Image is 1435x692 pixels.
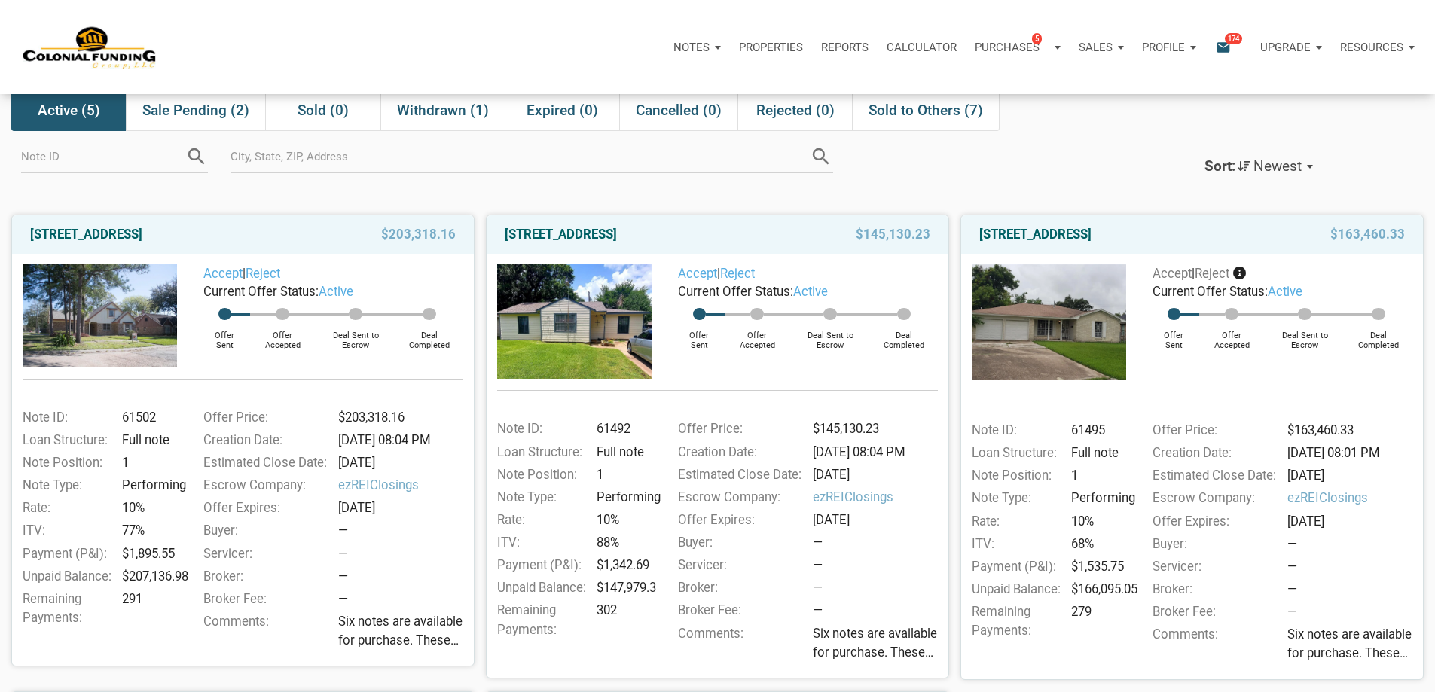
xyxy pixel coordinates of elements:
[333,453,471,472] div: [DATE]
[250,320,316,350] div: Offer Accepted
[670,511,808,529] div: Offer Expires:
[591,488,659,507] div: Performing
[813,578,945,597] div: —
[1282,512,1420,531] div: [DATE]
[810,145,832,168] i: search
[11,90,126,131] div: Active (5)
[1066,535,1134,553] div: 68%
[1331,25,1424,70] button: Resources
[1079,41,1113,54] p: Sales
[878,25,966,70] a: Calculator
[972,264,1126,380] img: 574465
[200,320,250,350] div: Offer Sent
[185,145,208,168] i: search
[737,90,852,131] div: Rejected (0)
[591,601,659,639] div: 302
[1268,284,1302,299] span: active
[1066,580,1134,599] div: $166,095.05
[1282,444,1420,462] div: [DATE] 08:01 PM
[670,533,808,552] div: Buyer:
[117,590,185,627] div: 291
[1199,320,1265,350] div: Offer Accepted
[338,591,348,606] span: —
[813,602,823,617] span: —
[117,476,185,495] div: Performing
[1282,421,1420,440] div: $163,460.33
[380,90,505,131] div: Withdrawn (1)
[333,431,471,450] div: [DATE] 08:04 PM
[333,408,471,427] div: $203,318.16
[591,556,659,575] div: $1,342.69
[619,90,737,131] div: Cancelled (0)
[15,544,117,563] div: Payment (P&I):
[591,533,659,552] div: 88%
[1066,602,1134,640] div: 279
[1214,38,1232,56] i: email
[505,225,617,243] a: [STREET_ADDRESS]
[1133,25,1205,70] button: Profile
[265,90,380,131] div: Sold (0)
[23,25,157,70] img: NoteUnlimited
[15,476,117,495] div: Note Type:
[979,225,1092,243] a: [STREET_ADDRESS]
[15,521,117,540] div: ITV:
[591,419,659,438] div: 61492
[203,266,243,281] a: Accept
[1265,320,1345,350] div: Deal Sent to Escrow
[1340,41,1403,54] p: Resources
[1282,466,1420,485] div: [DATE]
[1066,512,1134,531] div: 10%
[1066,444,1134,462] div: Full note
[813,533,945,552] div: —
[1145,602,1283,621] div: Broker Fee:
[21,139,185,173] input: Note ID
[490,601,591,639] div: Remaining Payments:
[1204,157,1235,175] div: Sort:
[1189,146,1329,187] button: Sort:Newest
[196,544,334,563] div: Servicer:
[636,102,722,120] span: Cancelled (0)
[490,419,591,438] div: Note ID:
[396,320,463,350] div: Deal Completed
[126,90,265,131] div: Sale Pending (2)
[23,264,177,367] img: 583015
[1287,580,1420,599] div: —
[964,557,1066,576] div: Payment (P&I):
[673,41,710,54] p: Notes
[490,511,591,529] div: Rate:
[808,419,945,438] div: $145,130.23
[1142,41,1185,54] p: Profile
[664,25,730,70] button: Notes
[1070,25,1133,70] a: Sales
[975,41,1040,54] p: Purchases
[808,465,945,484] div: [DATE]
[1253,157,1302,175] span: Newest
[964,421,1066,440] div: Note ID:
[812,25,878,70] button: Reports
[1145,444,1283,462] div: Creation Date:
[1032,32,1042,44] span: 5
[813,556,945,575] div: —
[730,25,812,70] a: Properties
[869,102,983,120] span: Sold to Others (7)
[316,320,396,350] div: Deal Sent to Escrow
[678,266,717,281] a: Accept
[338,476,471,495] span: ezREIClosings
[381,225,456,243] span: $203,318.16
[196,590,334,608] div: Broker Fee:
[490,578,591,597] div: Unpaid Balance:
[964,580,1066,599] div: Unpaid Balance:
[196,498,334,517] div: Offer Expires:
[591,578,659,597] div: $147,979.3
[808,443,945,462] div: [DATE] 08:04 PM
[670,488,808,507] div: Escrow Company:
[196,521,334,540] div: Buyer:
[887,41,957,54] p: Calculator
[319,284,353,299] span: active
[505,90,619,131] div: Expired (0)
[338,521,471,540] div: —
[117,521,185,540] div: 77%
[117,544,185,563] div: $1,895.55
